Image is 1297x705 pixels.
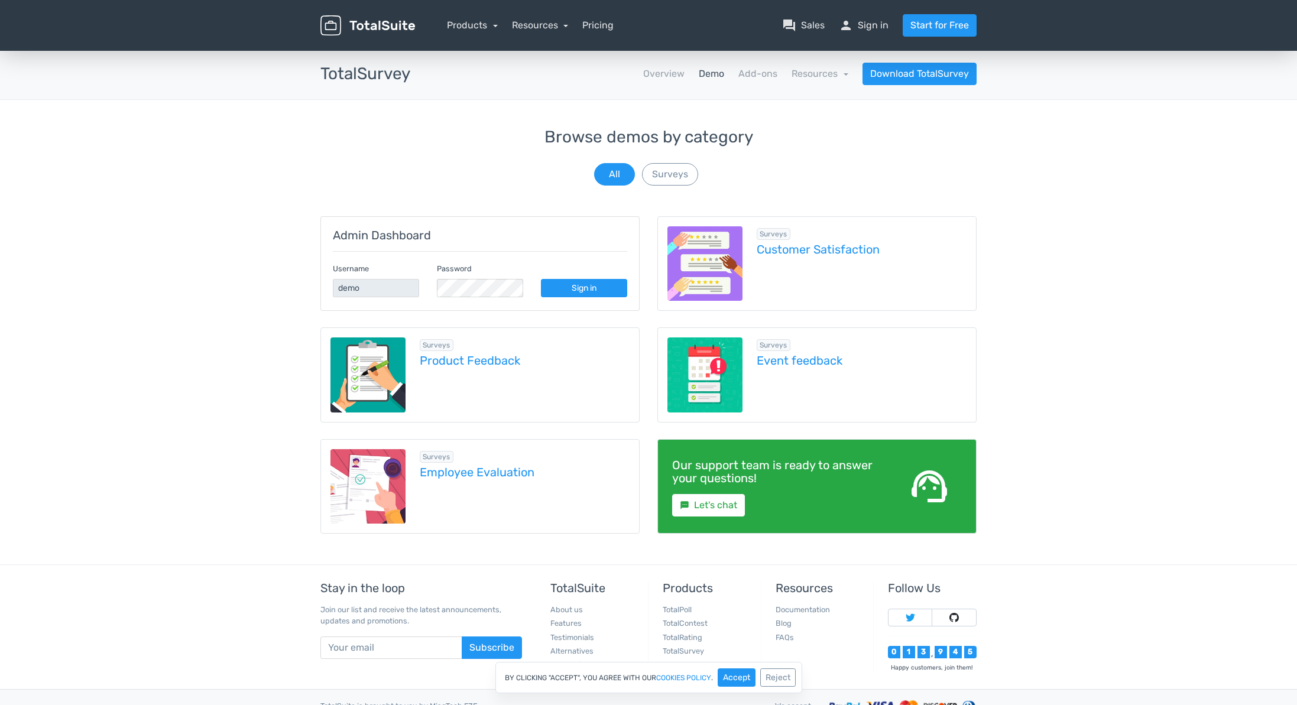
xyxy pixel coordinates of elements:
[667,337,742,412] img: event-feedback.png.webp
[320,128,977,147] h3: Browse demos by category
[760,668,796,687] button: Reject
[447,20,498,31] a: Products
[964,646,977,658] div: 5
[888,646,900,658] div: 0
[512,20,569,31] a: Resources
[643,67,685,81] a: Overview
[333,263,369,274] label: Username
[656,674,711,681] a: cookies policy
[333,229,627,242] h5: Admin Dashboard
[917,646,930,658] div: 3
[757,339,791,351] span: Browse all in Surveys
[949,646,962,658] div: 4
[738,67,777,81] a: Add-ons
[550,646,594,655] a: Alternatives
[930,651,935,658] div: ,
[839,18,889,33] a: personSign in
[908,465,951,508] span: support_agent
[550,581,639,594] h5: TotalSuite
[672,459,878,485] h4: Our support team is ready to answer your questions!
[776,619,792,628] a: Blog
[663,646,704,655] a: TotalSurvey
[949,613,959,622] img: Follow TotalSuite on Github
[903,646,915,658] div: 1
[663,633,702,642] a: TotalRating
[699,67,724,81] a: Demo
[776,581,864,594] h5: Resources
[550,605,583,614] a: About us
[903,14,977,37] a: Start for Free
[550,660,594,669] a: Integrations
[839,18,853,33] span: person
[935,646,947,658] div: 9
[672,494,745,516] a: smsLet's chat
[667,226,742,301] img: customer-satisfaction.png.webp
[420,354,630,367] a: Product Feedback
[782,18,796,33] span: question_answer
[757,243,967,256] a: Customer Satisfaction
[495,662,802,693] div: By clicking "Accept", you agree with our .
[680,501,689,510] small: sms
[792,68,848,79] a: Resources
[462,636,522,659] button: Subscribe
[320,15,415,36] img: TotalSuite for WordPress
[330,337,406,412] img: product-feedback-1.png.webp
[320,65,410,83] h3: TotalSurvey
[862,63,977,85] a: Download TotalSurvey
[718,668,755,687] button: Accept
[757,354,967,367] a: Event feedback
[420,466,630,479] a: Employee Evaluation
[320,636,462,659] input: Your email
[642,163,698,186] button: Surveys
[663,605,692,614] a: TotalPoll
[582,18,614,33] a: Pricing
[757,228,791,240] span: Browse all in Surveys
[541,279,627,297] a: Sign in
[776,633,794,642] a: FAQs
[330,449,406,524] img: employee-evaluation.png.webp
[782,18,825,33] a: question_answerSales
[550,633,594,642] a: Testimonials
[420,451,454,463] span: Browse all in Surveys
[663,581,751,594] h5: Products
[888,581,977,594] h5: Follow Us
[320,604,522,626] p: Join our list and receive the latest announcements, updates and promotions.
[906,613,915,622] img: Follow TotalSuite on Twitter
[320,581,522,594] h5: Stay in the loop
[550,619,582,628] a: Features
[594,163,635,186] button: All
[663,619,708,628] a: TotalContest
[776,605,830,614] a: Documentation
[420,339,454,351] span: Browse all in Surveys
[437,263,472,274] label: Password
